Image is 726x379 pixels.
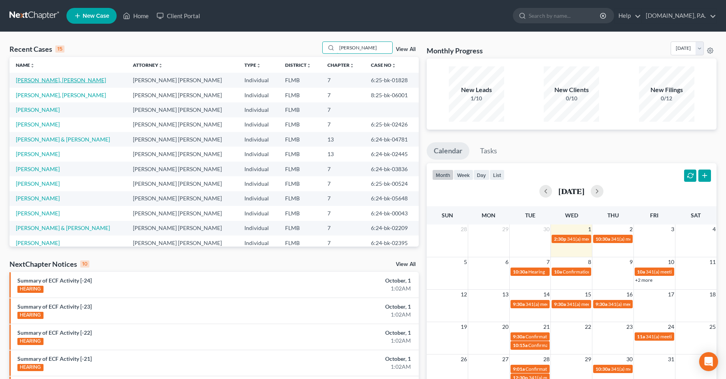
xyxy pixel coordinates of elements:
td: 7 [321,73,365,87]
span: 24 [667,322,675,332]
div: HEARING [17,364,43,371]
span: 29 [501,224,509,234]
span: 11 [709,257,717,267]
td: FLMB [279,88,321,102]
span: 9:30a [596,301,607,307]
span: 31 [667,354,675,364]
div: 15 [55,45,64,53]
span: 10:30a [596,236,610,242]
span: Confirmation hearing [526,366,570,372]
span: 6 [505,257,509,267]
a: Attorneyunfold_more [133,62,163,68]
span: 10 [667,257,675,267]
div: 1/10 [449,94,504,102]
span: Sat [691,212,701,219]
i: unfold_more [306,63,311,68]
span: 341(a) meeting [526,301,557,307]
td: FLMB [279,132,321,147]
a: Home [119,9,153,23]
td: 7 [321,236,365,250]
span: 341(a) meeting [611,366,642,372]
div: HEARING [17,312,43,319]
div: 1:02AM [285,285,410,292]
span: 20 [501,322,509,332]
a: Client Portal [153,9,204,23]
td: Individual [238,162,279,176]
input: Search by name... [529,8,601,23]
div: HEARING [17,286,43,293]
td: [PERSON_NAME] [PERSON_NAME] [127,221,238,236]
td: FLMB [279,102,321,117]
td: 6:24-bk-02395 [365,236,419,250]
div: NextChapter Notices [9,259,89,269]
a: Summary of ECF Activity [-22] [17,329,92,336]
i: unfold_more [158,63,163,68]
a: [PERSON_NAME] [16,166,60,172]
span: 341(a) meeting [567,236,598,242]
div: October, 1 [285,355,410,363]
i: unfold_more [350,63,354,68]
td: FLMB [279,191,321,206]
span: 30 [626,354,633,364]
a: Nameunfold_more [16,62,35,68]
td: 6:25-bk-02426 [365,117,419,132]
span: 7 [546,257,550,267]
td: FLMB [279,176,321,191]
td: FLMB [279,236,321,250]
div: 0/12 [639,94,694,102]
div: 1:02AM [285,337,410,345]
h2: [DATE] [558,187,584,195]
span: 2:30p [554,236,566,242]
div: Open Intercom Messenger [699,352,718,371]
button: week [454,170,473,180]
a: [PERSON_NAME] & [PERSON_NAME] [16,136,110,143]
span: 10:30a [513,269,527,275]
td: [PERSON_NAME] [PERSON_NAME] [127,236,238,250]
button: day [473,170,490,180]
div: New Leads [449,85,504,94]
a: Districtunfold_more [285,62,311,68]
span: Fri [650,212,658,219]
span: Thu [607,212,619,219]
td: 6:24-bk-02209 [365,221,419,236]
i: unfold_more [256,63,261,68]
span: 341(a) meeting [567,301,598,307]
div: October, 1 [285,277,410,285]
div: 1:02AM [285,311,410,319]
td: Individual [238,206,279,221]
div: Recent Cases [9,44,64,54]
span: 10:15a [513,342,527,348]
td: Individual [238,236,279,250]
a: [PERSON_NAME] [16,180,60,187]
div: New Filings [639,85,694,94]
input: Search by name... [337,42,392,53]
a: View All [396,47,416,52]
td: 7 [321,176,365,191]
td: [PERSON_NAME] [PERSON_NAME] [127,73,238,87]
span: 10a [554,269,562,275]
span: 9:01a [513,366,525,372]
button: month [432,170,454,180]
span: 17 [667,290,675,299]
td: 8:25-bk-06001 [365,88,419,102]
a: [PERSON_NAME] & [PERSON_NAME] [16,224,110,231]
td: Individual [238,191,279,206]
td: [PERSON_NAME] [PERSON_NAME] [127,147,238,161]
td: FLMB [279,117,321,132]
span: 28 [543,354,550,364]
td: Individual [238,117,279,132]
td: [PERSON_NAME] [PERSON_NAME] [127,102,238,117]
a: Tasks [473,142,504,160]
span: 1 [587,224,592,234]
td: Individual [238,102,279,117]
span: 26 [460,354,468,364]
td: Individual [238,73,279,87]
span: Wed [565,212,578,219]
a: [PERSON_NAME] [16,151,60,157]
td: FLMB [279,206,321,221]
td: Individual [238,147,279,161]
td: Individual [238,176,279,191]
td: 6:24-bk-00043 [365,206,419,221]
span: Confirmation hearing [526,334,570,339]
a: [PERSON_NAME], [PERSON_NAME] [16,77,106,83]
